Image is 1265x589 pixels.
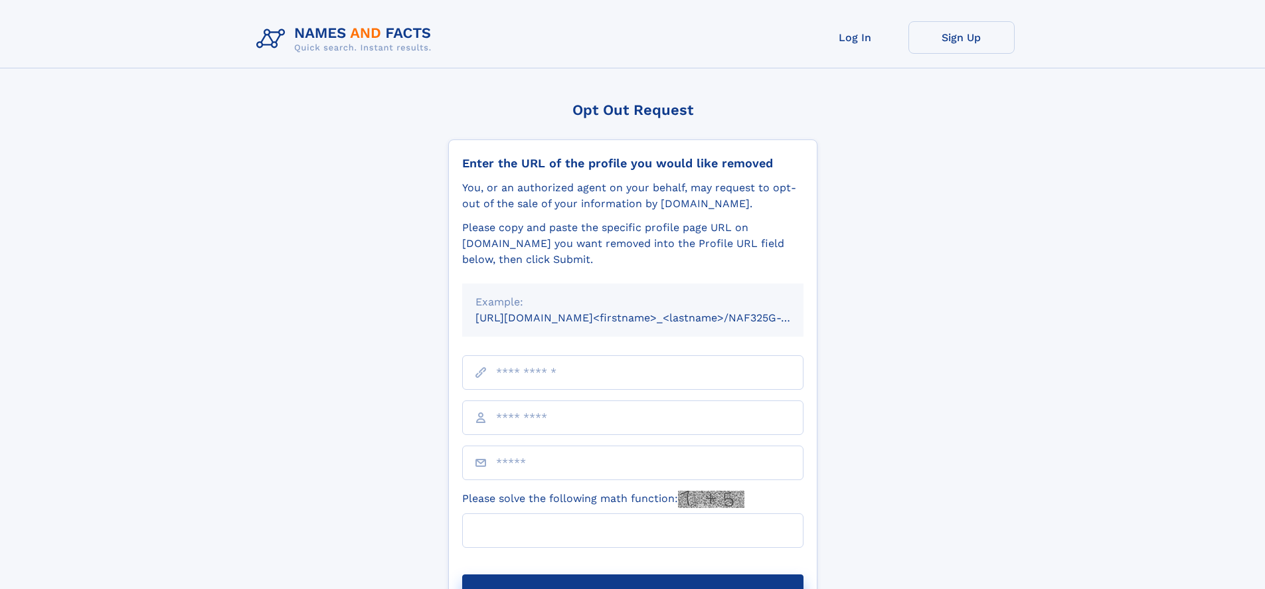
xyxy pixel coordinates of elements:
[462,180,803,212] div: You, or an authorized agent on your behalf, may request to opt-out of the sale of your informatio...
[251,21,442,57] img: Logo Names and Facts
[475,311,829,324] small: [URL][DOMAIN_NAME]<firstname>_<lastname>/NAF325G-xxxxxxxx
[462,220,803,268] div: Please copy and paste the specific profile page URL on [DOMAIN_NAME] you want removed into the Pr...
[462,156,803,171] div: Enter the URL of the profile you would like removed
[802,21,908,54] a: Log In
[448,102,817,118] div: Opt Out Request
[475,294,790,310] div: Example:
[908,21,1015,54] a: Sign Up
[462,491,744,508] label: Please solve the following math function:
